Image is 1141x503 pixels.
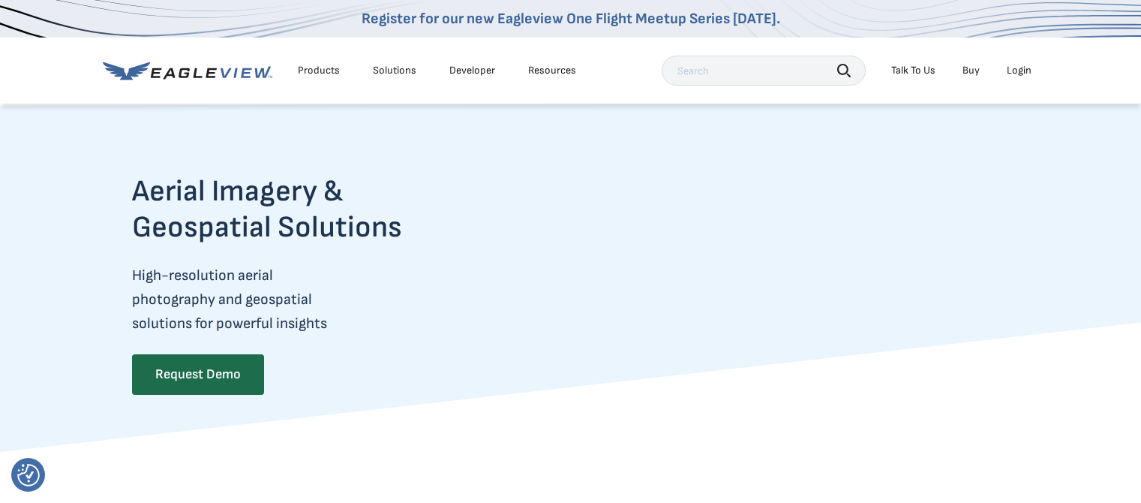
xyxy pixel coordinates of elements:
button: Consent Preferences [17,464,40,486]
img: Revisit consent button [17,464,40,486]
a: Request Demo [132,354,264,395]
a: Buy [962,64,980,77]
a: Register for our new Eagleview One Flight Meetup Series [DATE]. [362,10,780,28]
h2: Aerial Imagery & Geospatial Solutions [132,173,461,245]
div: Solutions [373,64,416,77]
a: Developer [449,64,495,77]
input: Search [662,56,866,86]
div: Talk To Us [891,64,935,77]
div: Products [298,64,340,77]
div: Login [1007,64,1031,77]
div: Resources [528,64,576,77]
p: High-resolution aerial photography and geospatial solutions for powerful insights [132,264,461,336]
